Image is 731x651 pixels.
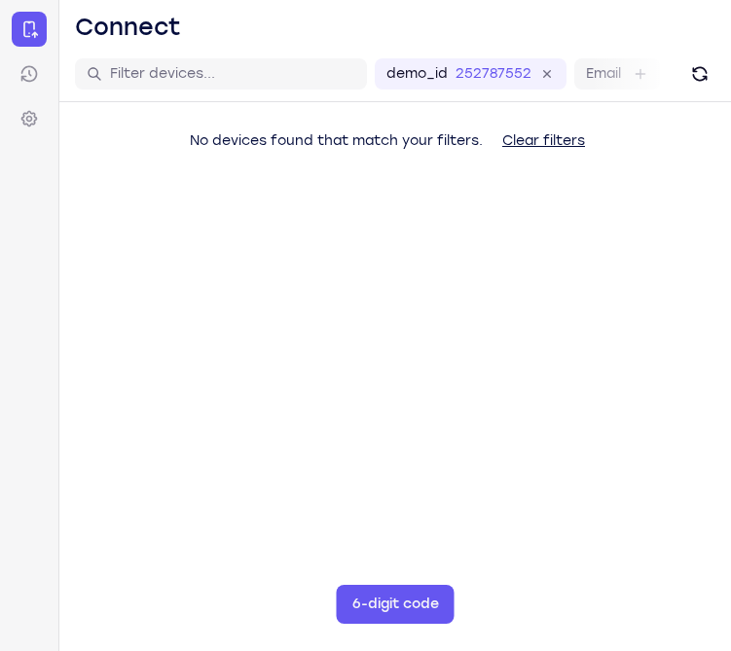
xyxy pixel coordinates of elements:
span: No devices found that match your filters. [190,132,483,149]
label: Email [586,64,621,84]
input: Filter devices... [110,64,355,84]
a: Sessions [12,56,47,91]
a: Settings [12,101,47,136]
button: Refresh [684,58,715,90]
label: demo_id [386,64,448,84]
h1: Connect [75,12,181,43]
button: 6-digit code [337,585,455,624]
a: Connect [12,12,47,47]
button: Clear filters [487,122,601,161]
